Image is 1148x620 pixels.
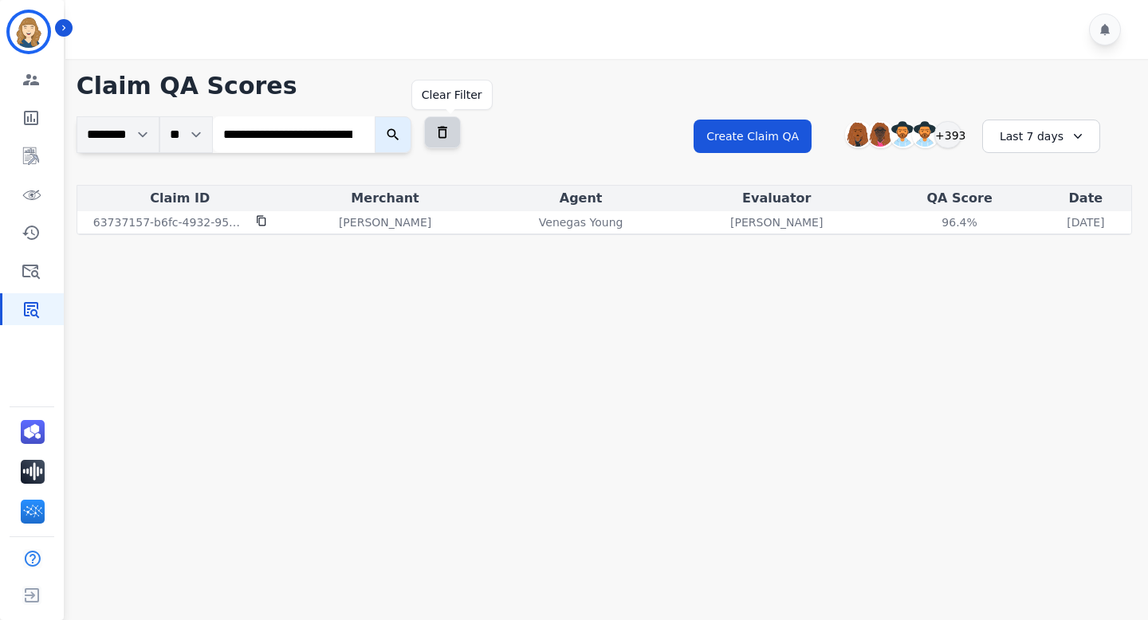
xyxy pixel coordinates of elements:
[93,214,246,230] p: 63737157-b6fc-4932-95ea-4142bf55b6f1
[10,13,48,51] img: Bordered avatar
[81,189,280,208] div: Claim ID
[539,214,623,230] p: Venegas Young
[490,189,671,208] div: Agent
[678,189,876,208] div: Evaluator
[77,72,1132,100] h1: Claim QA Scores
[982,120,1100,153] div: Last 7 days
[1044,189,1128,208] div: Date
[934,121,961,148] div: +393
[1067,214,1104,230] p: [DATE]
[924,214,996,230] div: 96.4%
[422,87,482,103] div: Clear Filter
[882,189,1036,208] div: QA Score
[730,214,823,230] p: [PERSON_NAME]
[339,214,431,230] p: [PERSON_NAME]
[286,189,485,208] div: Merchant
[694,120,812,153] button: Create Claim QA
